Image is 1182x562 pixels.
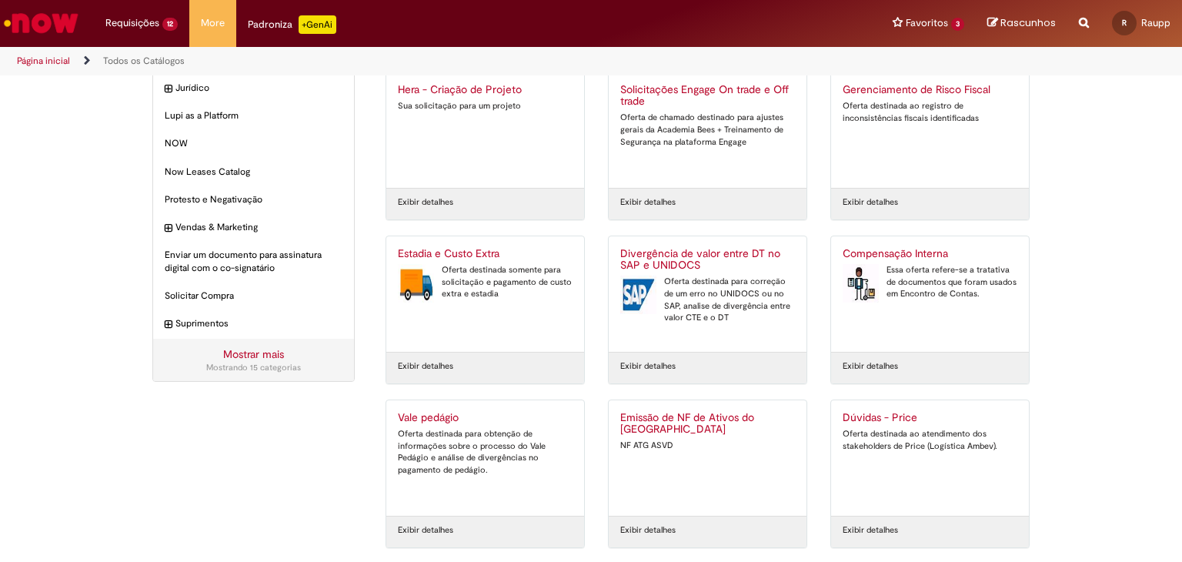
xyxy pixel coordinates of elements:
[153,282,354,310] div: Solicitar Compra
[620,440,795,452] div: NF ATG ASVD
[620,412,795,437] h2: Emissão de NF de Ativos do ASVD
[398,412,573,424] h2: Vale pedágio
[843,264,1017,300] div: Essa oferta refere-se a tratativa de documentos que foram usados em Encontro de Contas.
[398,360,453,373] a: Exibir detalhes
[620,248,795,273] h2: Divergência de valor entre DT no SAP e UNIDOCS
[1000,15,1056,30] span: Rascunhos
[386,236,584,352] a: Estadia e Custo Extra Estadia e Custo Extra Oferta destinada somente para solicitação e pagamento...
[398,264,573,300] div: Oferta destinada somente para solicitação e pagamento de custo extra e estadia
[153,186,354,214] div: Protesto e Negativação
[175,221,342,234] span: Vendas & Marketing
[620,112,795,148] div: Oferta de chamado destinado para ajustes gerais da Academia Bees + Treinamento de Segurança na pl...
[620,196,676,209] a: Exibir detalhes
[2,8,81,38] img: ServiceNow
[201,15,225,31] span: More
[153,158,354,186] div: Now Leases Catalog
[609,236,806,352] a: Divergência de valor entre DT no SAP e UNIDOCS Divergência de valor entre DT no SAP e UNIDOCS Ofe...
[165,193,342,206] span: Protesto e Negativação
[153,102,354,130] div: Lupi as a Platform
[398,100,573,112] div: Sua solicitação para um projeto
[398,264,434,303] img: Estadia e Custo Extra
[843,196,898,209] a: Exibir detalhes
[843,524,898,537] a: Exibir detalhes
[398,428,573,477] div: Oferta destinada para obtenção de informações sobre o processo do Vale Pedágio e análise de diver...
[843,248,1017,260] h2: Compensação Interna
[620,360,676,373] a: Exibir detalhes
[103,55,185,67] a: Todos os Catálogos
[165,221,172,236] i: expandir categoria Vendas & Marketing
[843,264,879,303] img: Compensação Interna
[153,213,354,242] div: expandir categoria Vendas & Marketing Vendas & Marketing
[165,317,172,333] i: expandir categoria Suprimentos
[153,309,354,338] div: expandir categoria Suprimentos Suprimentos
[165,109,342,122] span: Lupi as a Platform
[843,412,1017,424] h2: Dúvidas - Price
[843,428,1017,452] div: Oferta destinada ao atendimento dos stakeholders de Price (Logística Ambev).
[153,129,354,158] div: NOW
[386,400,584,516] a: Vale pedágio Oferta destinada para obtenção de informações sobre o processo do Vale Pedágio e aná...
[165,289,342,303] span: Solicitar Compra
[398,84,573,96] h2: Hera - Criação de Projeto
[831,400,1029,516] a: Dúvidas - Price Oferta destinada ao atendimento dos stakeholders de Price (Logística Ambev).
[609,72,806,188] a: Solicitações Engage On trade e Off trade Oferta de chamado destinado para ajustes gerais da Acade...
[609,400,806,516] a: Emissão de NF de Ativos do [GEOGRAPHIC_DATA] NF ATG ASVD
[153,241,354,283] div: Enviar um documento para assinatura digital com o co-signatário
[620,524,676,537] a: Exibir detalhes
[1122,18,1127,28] span: R
[398,196,453,209] a: Exibir detalhes
[162,18,178,31] span: 12
[843,360,898,373] a: Exibir detalhes
[165,137,342,150] span: NOW
[951,18,964,31] span: 3
[620,276,656,314] img: Divergência de valor entre DT no SAP e UNIDOCS
[175,82,342,95] span: Jurídico
[831,236,1029,352] a: Compensação Interna Compensação Interna Essa oferta refere-se a tratativa de documentos que foram...
[386,72,584,188] a: Hera - Criação de Projeto Sua solicitação para um projeto
[620,84,795,109] h2: Solicitações Engage On trade e Off trade
[987,16,1056,31] a: Rascunhos
[906,15,948,31] span: Favoritos
[17,55,70,67] a: Página inicial
[175,317,342,330] span: Suprimentos
[843,100,1017,124] div: Oferta destinada ao registro de inconsistências fiscais identificadas
[299,15,336,34] p: +GenAi
[165,249,342,275] span: Enviar um documento para assinatura digital com o co-signatário
[223,347,284,361] a: Mostrar mais
[105,15,159,31] span: Requisições
[165,82,172,97] i: expandir categoria Jurídico
[398,524,453,537] a: Exibir detalhes
[248,15,336,34] div: Padroniza
[620,276,795,324] div: Oferta destinada para correção de um erro no UNIDOCS ou no SAP, analise de divergência entre valo...
[831,72,1029,188] a: Gerenciamento de Risco Fiscal Oferta destinada ao registro de inconsistências fiscais identificadas
[1141,16,1170,29] span: Raupp
[165,166,342,179] span: Now Leases Catalog
[12,47,776,75] ul: Trilhas de página
[843,84,1017,96] h2: Gerenciamento de Risco Fiscal
[165,362,342,374] div: Mostrando 15 categorias
[398,248,573,260] h2: Estadia e Custo Extra
[153,74,354,102] div: expandir categoria Jurídico Jurídico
